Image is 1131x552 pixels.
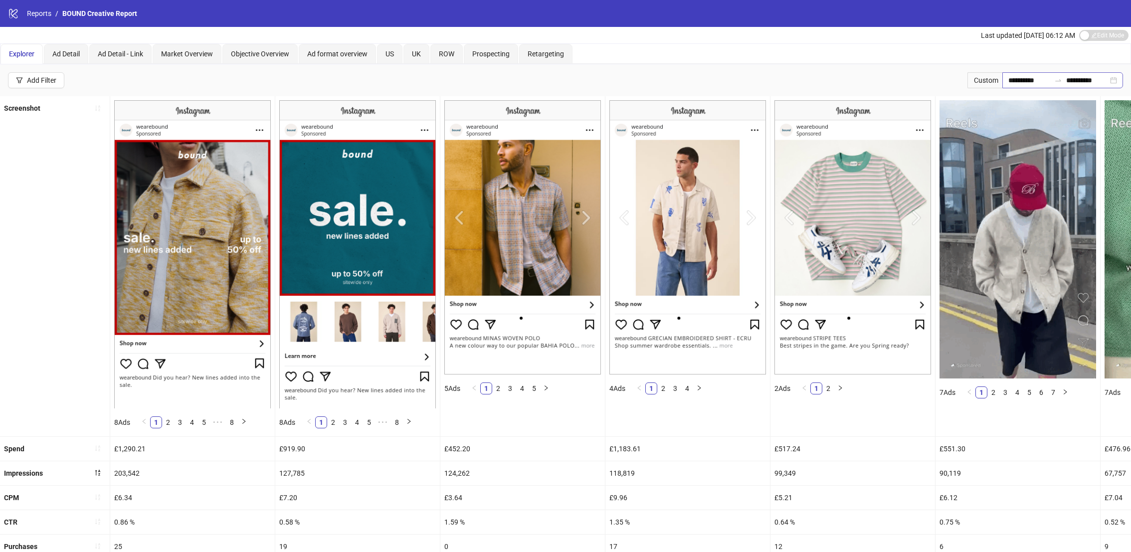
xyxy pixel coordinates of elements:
li: 1 [315,416,327,428]
div: 99,349 [770,461,935,485]
span: Explorer [9,50,34,58]
li: 8 [226,416,238,428]
div: 127,785 [275,461,440,485]
a: 5 [364,417,375,428]
a: 5 [1024,387,1035,398]
li: Previous Page [138,416,150,428]
a: 7 [1048,387,1059,398]
div: 0.58 % [275,510,440,534]
span: Ad Detail - Link [98,50,143,58]
b: CTR [4,518,17,526]
span: Ad format overview [307,50,368,58]
div: £3.64 [440,486,605,510]
a: 4 [682,383,693,394]
li: 2 [657,382,669,394]
span: ••• [375,416,391,428]
div: £452.20 [440,437,605,461]
a: 2 [988,387,999,398]
li: Previous Page [798,382,810,394]
div: £5.21 [770,486,935,510]
a: 1 [646,383,657,394]
span: 7 Ads [1105,388,1121,396]
li: 1 [480,382,492,394]
a: 3 [1000,387,1011,398]
a: 4 [352,417,363,428]
li: 6 [1035,386,1047,398]
li: Previous Page [633,382,645,394]
a: 1 [151,417,162,428]
span: Retargeting [528,50,564,58]
span: 5 Ads [444,384,460,392]
button: left [303,416,315,428]
span: 8 Ads [279,418,295,426]
div: £6.12 [936,486,1100,510]
span: US [385,50,394,58]
li: Next 5 Pages [375,416,391,428]
li: 2 [162,416,174,428]
img: Screenshot 120226896089610173 [609,100,766,374]
div: 124,262 [440,461,605,485]
span: 2 Ads [774,384,790,392]
a: 2 [328,417,339,428]
div: 0.75 % [936,510,1100,534]
span: to [1054,76,1062,84]
span: UK [412,50,421,58]
li: Next Page [540,382,552,394]
span: sort-ascending [94,494,101,501]
div: £919.90 [275,437,440,461]
span: Market Overview [161,50,213,58]
li: 3 [339,416,351,428]
img: Screenshot 120227812227620173 [940,100,1096,378]
li: 3 [504,382,516,394]
li: 5 [528,382,540,394]
li: Next Page [834,382,846,394]
span: right [1062,389,1068,395]
li: 4 [186,416,198,428]
li: 2 [987,386,999,398]
div: 203,542 [110,461,275,485]
li: Next Page [1059,386,1071,398]
button: left [138,416,150,428]
span: filter [16,77,23,84]
li: Previous Page [963,386,975,398]
li: Previous Page [303,416,315,428]
span: right [837,385,843,391]
a: 2 [658,383,669,394]
span: 4 Ads [609,384,625,392]
a: 5 [529,383,540,394]
a: 2 [823,383,834,394]
li: 5 [198,416,210,428]
a: 8 [391,417,402,428]
div: 0.64 % [770,510,935,534]
div: 0.86 % [110,510,275,534]
a: 3 [505,383,516,394]
li: 5 [1023,386,1035,398]
li: 3 [999,386,1011,398]
div: 118,819 [605,461,770,485]
li: Previous Page [468,382,480,394]
li: Next 5 Pages [210,416,226,428]
li: 8 [391,416,403,428]
b: CPM [4,494,19,502]
li: 3 [174,416,186,428]
div: £9.96 [605,486,770,510]
li: / [55,8,58,19]
b: Impressions [4,469,43,477]
span: Objective Overview [231,50,289,58]
div: £1,183.61 [605,437,770,461]
a: 3 [175,417,186,428]
a: 8 [226,417,237,428]
div: £517.24 [770,437,935,461]
a: 1 [976,387,987,398]
a: 4 [187,417,197,428]
div: Custom [967,72,1002,88]
button: left [963,386,975,398]
span: right [696,385,702,391]
a: Reports [25,8,53,19]
li: 1 [150,416,162,428]
span: right [406,418,412,424]
b: Purchases [4,543,37,551]
b: Spend [4,445,24,453]
img: Screenshot 120227269900040173 [774,100,931,374]
button: right [403,416,415,428]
